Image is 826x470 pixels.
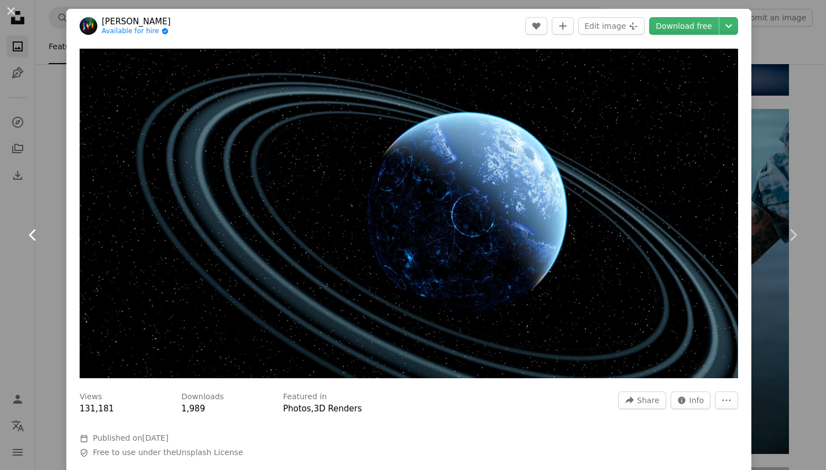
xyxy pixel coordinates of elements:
[671,391,711,409] button: Stats about this image
[142,434,168,442] time: August 13, 2025 at 2:48:12 AM GMT+8
[760,182,826,288] a: Next
[637,392,659,409] span: Share
[525,17,547,35] button: Like
[80,391,102,403] h3: Views
[618,391,666,409] button: Share this image
[102,27,171,36] a: Available for hire
[181,391,224,403] h3: Downloads
[313,404,362,414] a: 3D Renders
[649,17,719,35] a: Download free
[93,447,243,458] span: Free to use under the
[311,404,314,414] span: ,
[80,404,114,414] span: 131,181
[689,392,704,409] span: Info
[80,17,97,35] img: Go to Marek Pavlík's profile
[283,391,327,403] h3: Featured in
[80,49,738,378] img: Blue planet with rings in outer space
[552,17,574,35] button: Add to Collection
[181,404,205,414] span: 1,989
[102,16,171,27] a: [PERSON_NAME]
[715,391,738,409] button: More Actions
[578,17,645,35] button: Edit image
[176,448,243,457] a: Unsplash License
[93,434,169,442] span: Published on
[80,49,738,378] button: Zoom in on this image
[719,17,738,35] button: Choose download size
[283,404,311,414] a: Photos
